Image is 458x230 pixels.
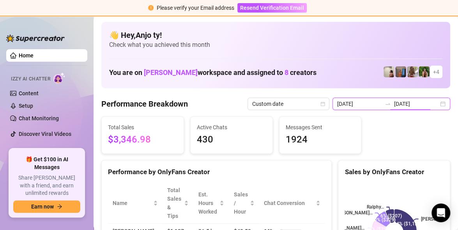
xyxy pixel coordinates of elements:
[285,68,288,77] span: 8
[252,98,325,110] span: Custom date
[109,30,442,41] h4: 👋 Hey, Anjo ty !
[13,200,80,213] button: Earn nowarrow-right
[384,66,394,77] img: Ralphy
[240,5,304,11] span: Resend Verification Email
[108,132,177,147] span: $3,346.98
[433,68,439,76] span: + 4
[19,115,59,121] a: Chat Monitoring
[395,66,406,77] img: Wayne
[11,75,50,83] span: Izzy AI Chatter
[167,186,182,220] span: Total Sales & Tips
[337,100,382,108] input: Start date
[109,68,317,77] h1: You are on workspace and assigned to creators
[431,203,450,222] div: Open Intercom Messenger
[6,34,65,42] img: logo-BBDzfeDw.svg
[19,52,34,59] a: Home
[13,156,80,171] span: 🎁 Get $100 in AI Messages
[108,123,177,132] span: Total Sales
[157,4,234,12] div: Please verify your Email address
[144,68,198,77] span: [PERSON_NAME]
[394,100,439,108] input: End date
[101,98,188,109] h4: Performance Breakdown
[19,103,33,109] a: Setup
[57,204,62,209] span: arrow-right
[113,199,152,207] span: Name
[109,41,442,49] span: Check what you achieved this month
[19,90,39,96] a: Content
[108,183,163,224] th: Name
[385,101,391,107] span: to
[13,174,80,197] span: Share [PERSON_NAME] with a friend, and earn unlimited rewards
[320,102,325,106] span: calendar
[53,72,65,84] img: AI Chatter
[237,3,307,12] button: Resend Verification Email
[163,183,193,224] th: Total Sales & Tips
[19,131,71,137] a: Discover Viral Videos
[148,5,154,11] span: exclamation-circle
[31,203,54,210] span: Earn now
[419,66,430,77] img: Nathaniel
[108,167,325,177] div: Performance by OnlyFans Creator
[407,66,418,77] img: Nathaniel
[385,101,391,107] span: swap-right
